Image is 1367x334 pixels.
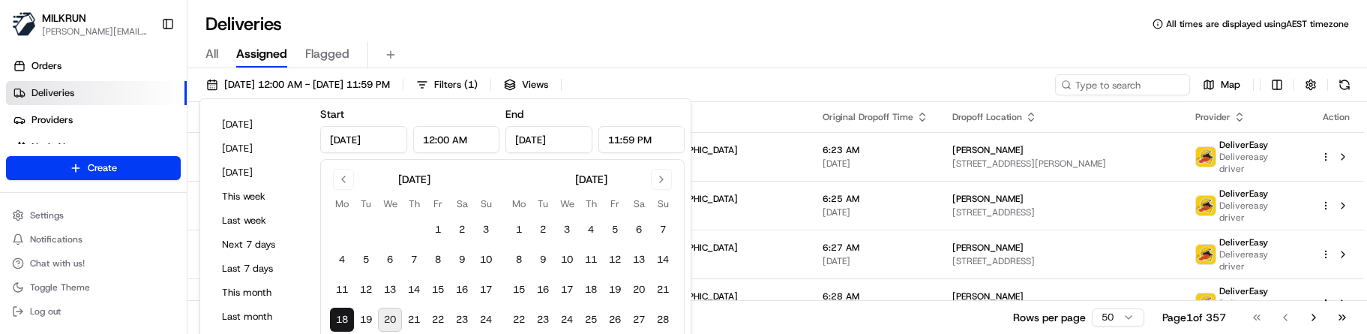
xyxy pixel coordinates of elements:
[30,233,82,245] span: Notifications
[450,196,474,212] th: Saturday
[215,162,305,183] button: [DATE]
[215,138,305,159] button: [DATE]
[42,26,149,38] button: [PERSON_NAME][EMAIL_ADDRESS][DOMAIN_NAME]
[88,161,117,175] span: Create
[823,193,928,205] span: 6:25 AM
[1166,18,1349,30] span: All times are displayed using AEST timezone
[426,308,450,332] button: 22
[31,86,74,100] span: Deliveries
[354,308,378,332] button: 19
[305,45,349,63] span: Flagged
[952,193,1024,205] span: [PERSON_NAME]
[6,108,187,132] a: Providers
[627,248,651,272] button: 13
[651,169,672,190] button: Go to next month
[651,308,675,332] button: 28
[354,278,378,302] button: 12
[952,111,1022,123] span: Dropoff Location
[474,278,498,302] button: 17
[6,6,155,42] button: MILKRUNMILKRUN[PERSON_NAME][EMAIL_ADDRESS][DOMAIN_NAME]
[378,248,402,272] button: 6
[215,258,305,279] button: Last 7 days
[555,308,579,332] button: 24
[402,308,426,332] button: 21
[531,196,555,212] th: Tuesday
[531,248,555,272] button: 9
[30,305,61,317] span: Log out
[1195,111,1231,123] span: Provider
[30,281,90,293] span: Toggle Theme
[575,172,607,187] div: [DATE]
[1219,236,1268,248] span: DeliverEasy
[474,248,498,272] button: 10
[450,308,474,332] button: 23
[6,229,181,250] button: Notifications
[450,278,474,302] button: 16
[333,169,354,190] button: Go to previous month
[330,308,354,332] button: 18
[426,196,450,212] th: Friday
[603,248,627,272] button: 12
[1219,248,1297,272] span: Delivereasy driver
[31,113,73,127] span: Providers
[627,308,651,332] button: 27
[1013,310,1086,325] p: Rows per page
[320,107,344,121] label: Start
[823,242,928,254] span: 6:27 AM
[31,59,61,73] span: Orders
[434,78,478,92] span: Filters
[505,107,523,121] label: End
[603,308,627,332] button: 26
[651,248,675,272] button: 14
[579,248,603,272] button: 11
[603,218,627,242] button: 5
[215,114,305,135] button: [DATE]
[330,248,354,272] button: 4
[6,135,187,159] a: Nash AI
[474,196,498,212] th: Sunday
[952,144,1024,156] span: [PERSON_NAME]
[215,282,305,303] button: This month
[320,126,407,153] input: Date
[354,248,378,272] button: 5
[30,257,85,269] span: Chat with us!
[627,218,651,242] button: 6
[215,306,305,327] button: Last month
[579,278,603,302] button: 18
[1196,74,1247,95] button: Map
[378,278,402,302] button: 13
[823,111,913,123] span: Original Dropoff Time
[579,196,603,212] th: Thursday
[426,278,450,302] button: 15
[952,158,1172,170] span: [STREET_ADDRESS][PERSON_NAME]
[823,144,928,156] span: 6:23 AM
[507,196,531,212] th: Monday
[236,45,287,63] span: Assigned
[330,278,354,302] button: 11
[1196,147,1216,167] img: delivereasy_logo.png
[215,234,305,255] button: Next 7 days
[531,308,555,332] button: 23
[378,196,402,212] th: Wednesday
[464,78,478,92] span: ( 1 )
[651,278,675,302] button: 21
[555,248,579,272] button: 10
[952,242,1024,254] span: [PERSON_NAME]
[205,45,218,63] span: All
[1219,139,1268,151] span: DeliverEasy
[398,172,430,187] div: [DATE]
[450,248,474,272] button: 9
[6,205,181,226] button: Settings
[651,196,675,212] th: Sunday
[507,248,531,272] button: 8
[507,218,531,242] button: 1
[531,278,555,302] button: 16
[378,308,402,332] button: 20
[952,206,1172,218] span: [STREET_ADDRESS]
[409,74,484,95] button: Filters(1)
[450,218,474,242] button: 2
[215,210,305,231] button: Last week
[603,196,627,212] th: Friday
[579,308,603,332] button: 25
